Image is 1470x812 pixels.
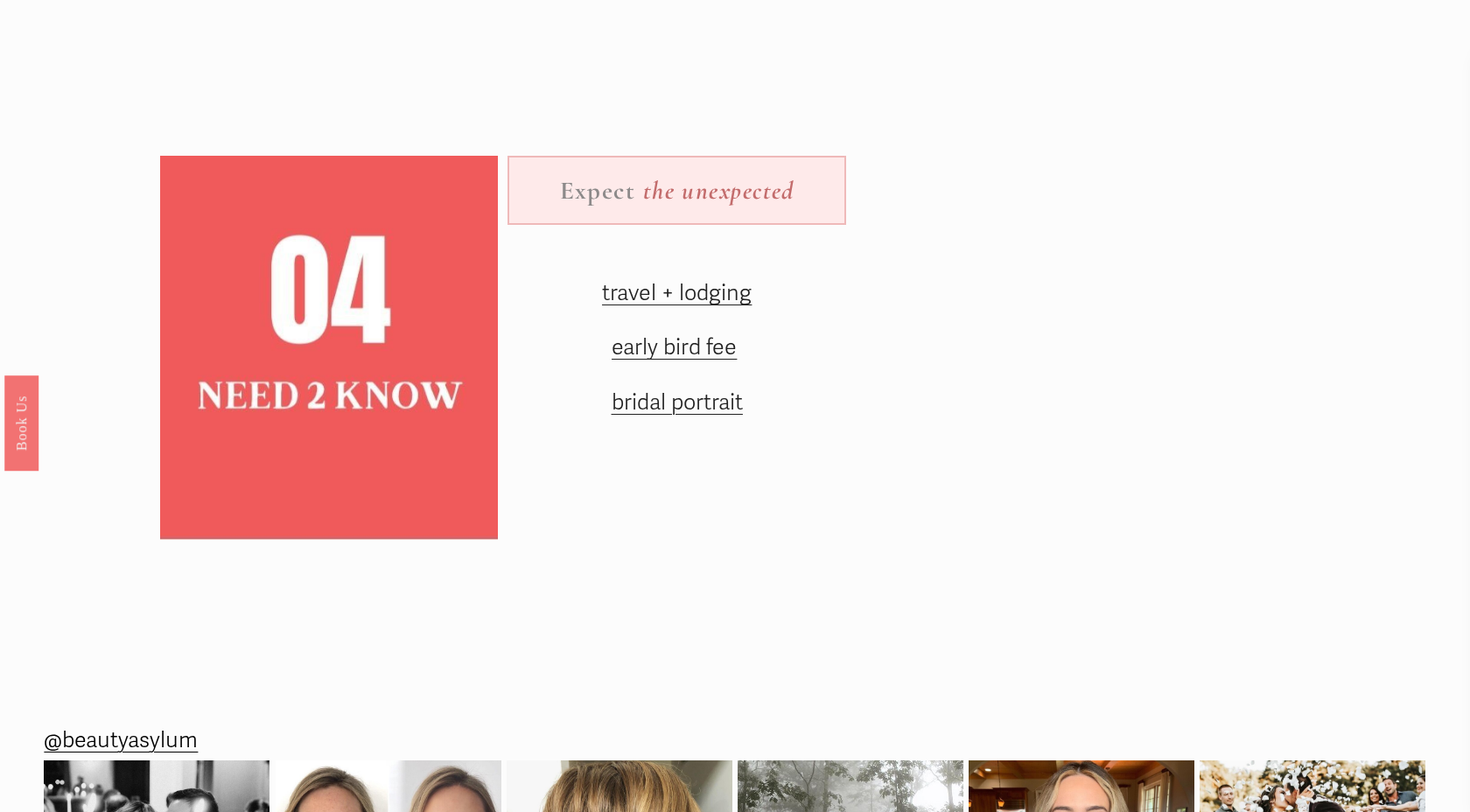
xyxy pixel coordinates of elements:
a: bridal portrait [612,389,743,416]
a: @beautyasylum [44,721,198,760]
a: early bird fee [612,334,737,360]
strong: Expect [560,175,636,206]
em: the unexpected [643,175,794,206]
a: travel + lodging [602,280,752,306]
a: Book Us [4,375,38,471]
